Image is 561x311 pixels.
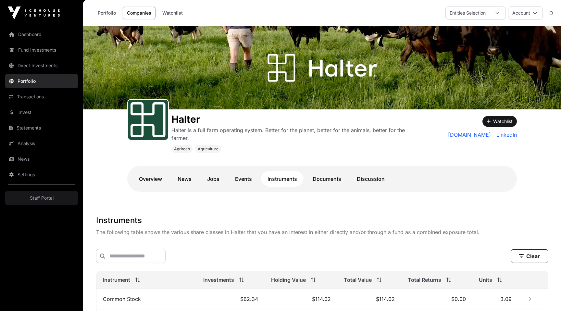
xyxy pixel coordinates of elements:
a: Invest [5,105,78,119]
a: Portfolio [93,7,120,19]
a: Jobs [201,171,226,187]
a: Fund Investments [5,43,78,57]
button: Clear [511,249,548,263]
span: Total Value [344,276,372,284]
a: [DOMAIN_NAME] [448,131,491,139]
img: Halter [83,26,561,109]
span: Agriculture [198,146,218,152]
div: Entities Selection [446,7,490,19]
span: Total Returns [408,276,441,284]
span: Holding Value [271,276,306,284]
a: News [171,171,198,187]
a: Transactions [5,90,78,104]
td: $114.02 [337,289,401,309]
a: Events [229,171,258,187]
a: Direct Investments [5,58,78,73]
a: Dashboard [5,27,78,42]
h1: Instruments [96,215,548,226]
td: $62.34 [197,289,265,309]
a: Settings [5,168,78,182]
a: Portfolio [5,74,78,88]
span: Agritech [174,146,190,152]
a: Discussion [350,171,391,187]
a: LinkedIn [494,131,517,139]
td: $0.00 [401,289,472,309]
a: Documents [306,171,348,187]
p: The following table shows the various share classes in Halter that you have an interest in either... [96,228,548,236]
a: Companies [123,7,156,19]
button: Watchlist [482,116,517,127]
button: Row Collapsed [525,294,535,304]
span: Instrument [103,276,130,284]
img: Icehouse Ventures Logo [8,6,60,19]
span: Units [479,276,492,284]
a: Analysis [5,136,78,151]
button: Account [508,6,543,19]
a: Staff Portal [5,191,78,205]
img: Halter-Favicon.svg [131,102,166,137]
a: Statements [5,121,78,135]
a: Watchlist [158,7,187,19]
td: $114.02 [265,289,337,309]
a: Overview [132,171,168,187]
a: News [5,152,78,166]
nav: Tabs [132,171,512,187]
a: Instruments [261,171,304,187]
td: Common Stock [96,289,197,309]
p: Halter is a full farm operating system. Better for the planet, better for the animals, better for... [171,126,419,142]
span: Investments [203,276,234,284]
span: 3.09 [500,296,512,302]
h1: Halter [171,113,419,125]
